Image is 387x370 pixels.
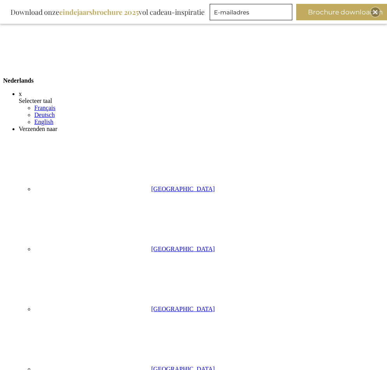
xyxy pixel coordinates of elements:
div: Close [371,7,380,17]
a: [GEOGRAPHIC_DATA] [34,186,215,192]
div: x [19,90,384,97]
img: Close [373,10,378,14]
form: marketing offers and promotions [210,4,295,23]
a: Deutsch [34,112,55,118]
span: Nederlands [3,77,34,84]
a: [GEOGRAPHIC_DATA] [34,306,215,312]
b: eindejaarsbrochure 2025 [59,7,139,17]
div: Selecteer taal [19,97,384,104]
a: English [34,119,53,125]
input: E-mailadres [210,4,292,20]
a: [GEOGRAPHIC_DATA] [34,246,215,252]
a: Français [34,104,55,111]
div: Verzenden naar [19,126,384,133]
div: Download onze vol cadeau-inspiratie [7,4,208,20]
